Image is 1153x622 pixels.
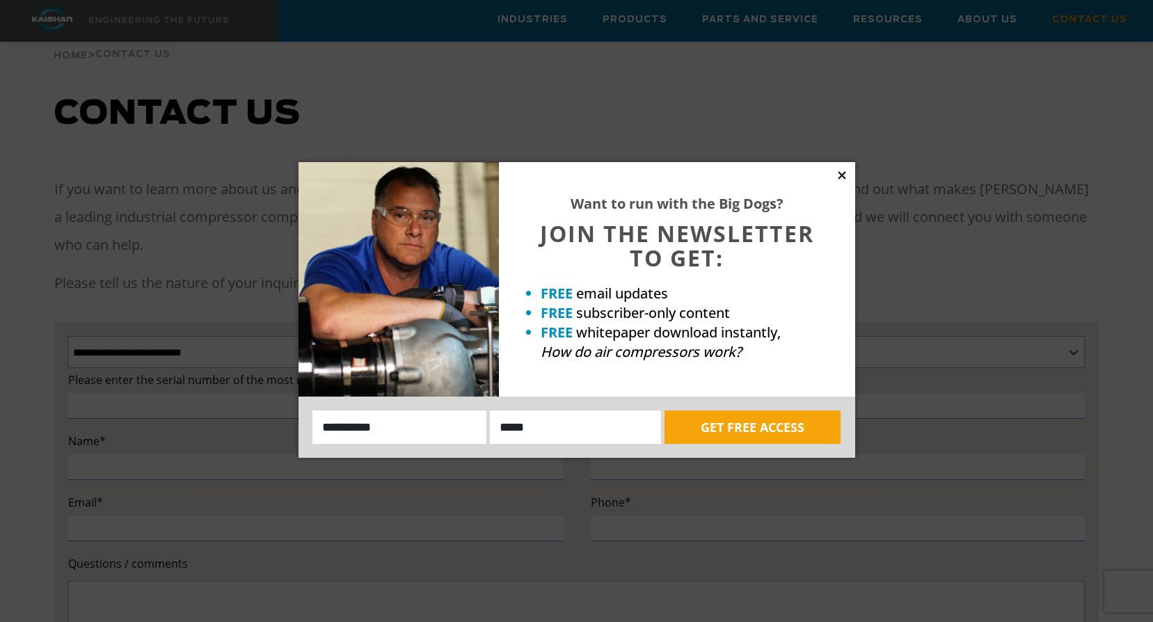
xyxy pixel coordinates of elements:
span: whitepaper download instantly, [576,323,781,342]
span: subscriber-only content [576,303,730,322]
button: Close [836,169,848,182]
em: How do air compressors work? [541,342,742,361]
strong: FREE [541,303,573,322]
input: Name: [312,410,487,444]
span: JOIN THE NEWSLETTER TO GET: [540,218,814,273]
span: email updates [576,284,668,303]
button: GET FREE ACCESS [665,410,841,444]
strong: FREE [541,284,573,303]
input: Email [490,410,661,444]
strong: Want to run with the Big Dogs? [571,194,784,213]
strong: FREE [541,323,573,342]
